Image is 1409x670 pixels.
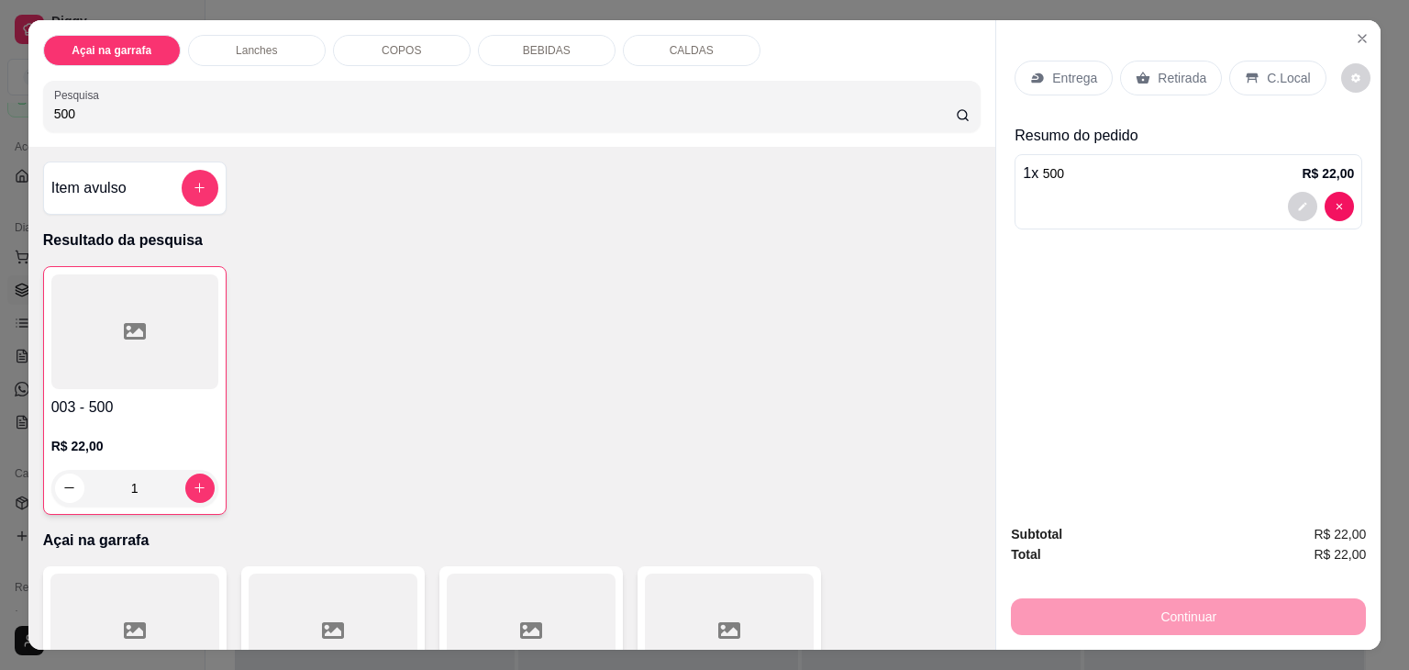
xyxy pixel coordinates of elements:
[1267,69,1310,87] p: C.Local
[1288,192,1317,221] button: decrease-product-quantity
[1341,63,1370,93] button: decrease-product-quantity
[185,474,215,503] button: increase-product-quantity
[43,229,982,251] p: Resultado da pesquisa
[523,43,571,58] p: BEBIDAS
[382,43,421,58] p: COPOS
[1043,166,1064,181] span: 500
[670,43,714,58] p: CALDAS
[1302,164,1354,183] p: R$ 22,00
[1023,162,1064,184] p: 1 x
[1325,192,1354,221] button: decrease-product-quantity
[51,396,218,419] h4: 003 - 500
[51,437,218,455] p: R$ 22,00
[55,474,84,503] button: decrease-product-quantity
[72,43,151,58] p: Açai na garrafa
[54,105,956,123] input: Pesquisa
[1011,547,1040,562] strong: Total
[1314,544,1366,564] span: R$ 22,00
[1052,69,1097,87] p: Entrega
[51,177,127,199] h4: Item avulso
[1348,24,1377,53] button: Close
[54,87,105,103] label: Pesquisa
[1158,69,1206,87] p: Retirada
[1011,527,1062,542] strong: Subtotal
[182,170,218,207] button: add-separate-item
[43,530,982,552] p: Açai na garrafa
[1314,524,1366,544] span: R$ 22,00
[236,43,277,58] p: Lanches
[1015,125,1362,147] p: Resumo do pedido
